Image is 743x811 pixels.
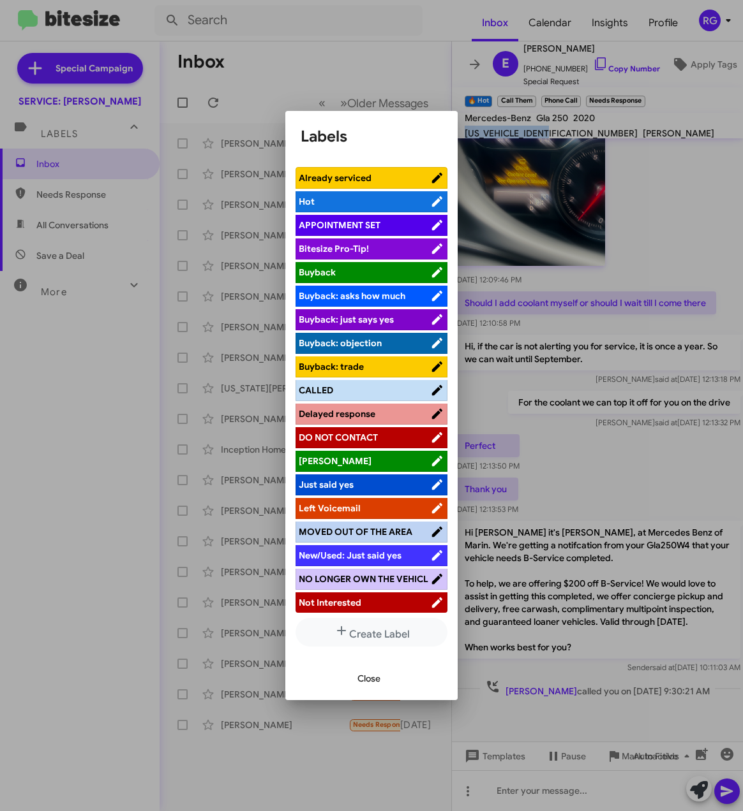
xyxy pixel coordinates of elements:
[299,219,380,231] span: APPOINTMENT SET
[299,432,378,443] span: DO NOT CONTACT
[299,502,361,514] span: Left Voicemail
[299,337,382,349] span: Buyback: objection
[347,667,391,690] button: Close
[299,455,371,467] span: [PERSON_NAME]
[299,597,361,608] span: Not Interested
[299,243,369,254] span: Bitesize Pro-Tip!
[299,314,394,325] span: Buyback: just says yes
[299,196,315,207] span: Hot
[296,618,447,647] button: Create Label
[299,550,402,561] span: New/Used: Just said yes
[299,290,405,302] span: Buyback: asks how much
[299,267,336,278] span: Buyback
[299,479,354,490] span: Just said yes
[357,667,380,690] span: Close
[299,526,412,537] span: MOVED OUT OF THE AREA
[299,408,375,420] span: Delayed response
[301,126,442,147] h1: Labels
[299,361,364,372] span: Buyback: trade
[299,172,371,184] span: Already serviced
[299,573,428,585] span: NO LONGER OWN THE VEHICL
[299,384,333,396] span: CALLED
